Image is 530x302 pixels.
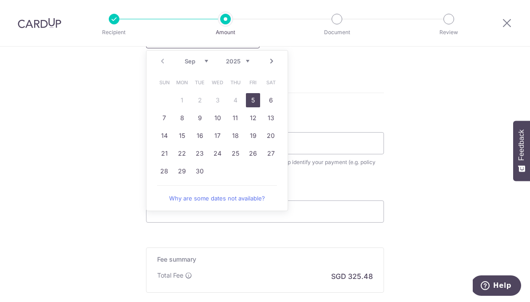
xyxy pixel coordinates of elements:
p: Amount [193,28,258,37]
a: 25 [228,146,242,161]
a: 28 [157,164,171,178]
a: 9 [193,111,207,125]
img: CardUp [18,18,61,28]
span: Feedback [518,129,526,161]
button: Feedback - Show survey [513,121,530,181]
span: Sunday [157,75,171,90]
a: 16 [193,129,207,143]
span: Saturday [264,75,278,90]
a: 8 [175,111,189,125]
a: 15 [175,129,189,143]
a: 24 [210,146,225,161]
a: Next [266,56,277,67]
p: Review [416,28,482,37]
a: 17 [210,129,225,143]
a: Why are some dates not available? [157,189,277,207]
a: 14 [157,129,171,143]
a: 20 [264,129,278,143]
a: 26 [246,146,260,161]
a: 12 [246,111,260,125]
p: Total Fee [157,271,183,280]
span: Monday [175,75,189,90]
a: 5 [246,93,260,107]
h5: Fee summary [157,255,373,264]
a: 23 [193,146,207,161]
a: 27 [264,146,278,161]
a: 6 [264,93,278,107]
span: Friday [246,75,260,90]
a: 21 [157,146,171,161]
p: SGD 325.48 [331,271,373,282]
span: Wednesday [210,75,225,90]
a: 22 [175,146,189,161]
p: Recipient [81,28,147,37]
iframe: Opens a widget where you can find more information [473,275,521,298]
p: Document [304,28,370,37]
span: Thursday [228,75,242,90]
span: Tuesday [193,75,207,90]
a: 29 [175,164,189,178]
a: 18 [228,129,242,143]
a: 30 [193,164,207,178]
a: 19 [246,129,260,143]
a: 13 [264,111,278,125]
a: 7 [157,111,171,125]
a: 11 [228,111,242,125]
a: 10 [210,111,225,125]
